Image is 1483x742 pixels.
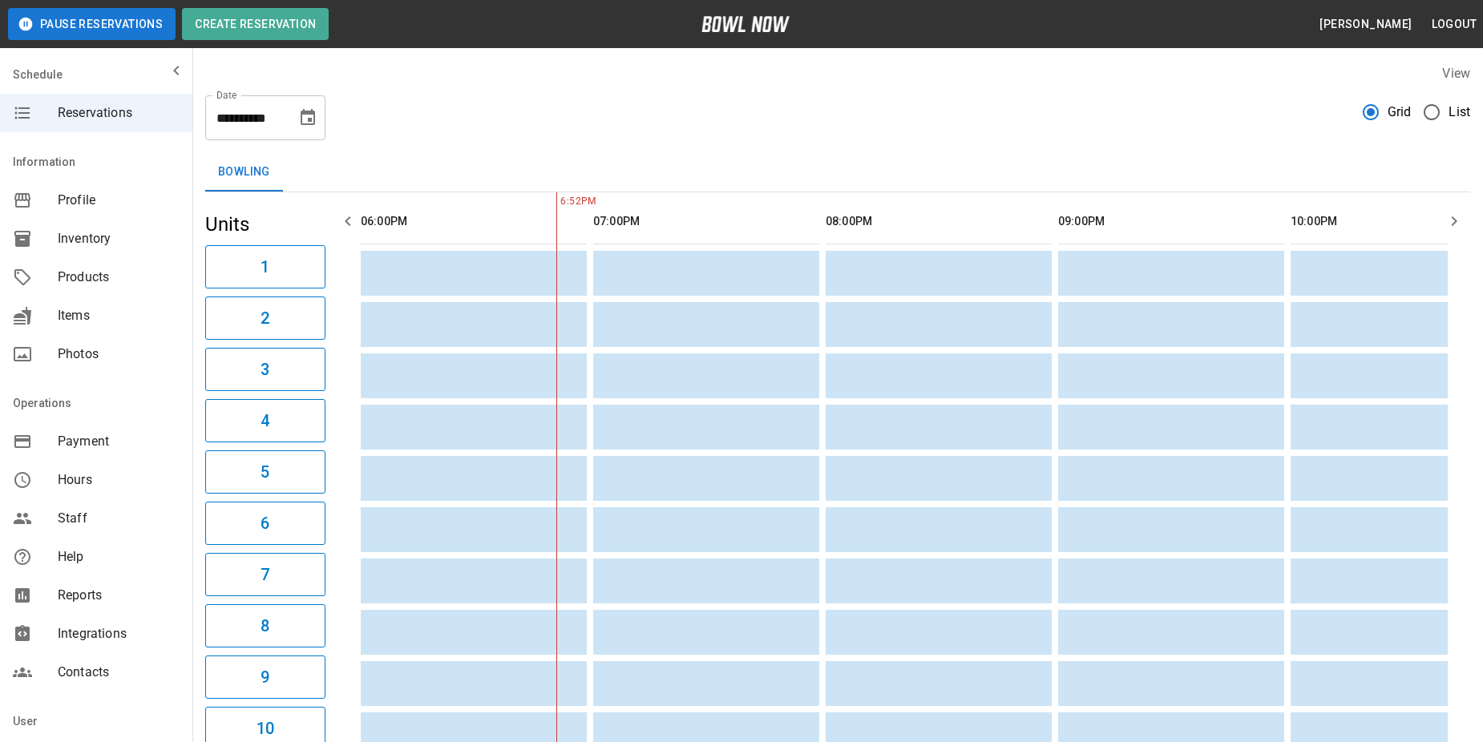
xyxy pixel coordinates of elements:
[58,103,180,123] span: Reservations
[261,613,269,639] h6: 8
[261,562,269,587] h6: 7
[58,268,180,287] span: Products
[205,502,325,545] button: 6
[58,432,180,451] span: Payment
[58,470,180,490] span: Hours
[58,624,180,643] span: Integrations
[58,663,180,682] span: Contacts
[261,664,269,690] h6: 9
[1388,103,1412,122] span: Grid
[8,8,176,40] button: Pause Reservations
[261,408,269,434] h6: 4
[261,510,269,536] h6: 6
[1425,10,1483,39] button: Logout
[261,357,269,382] h6: 3
[701,16,790,32] img: logo
[1449,103,1470,122] span: List
[257,716,274,741] h6: 10
[205,655,325,699] button: 9
[556,194,560,210] span: 6:52PM
[205,212,325,237] h5: Units
[205,153,283,192] button: Bowling
[205,245,325,288] button: 1
[205,153,1470,192] div: inventory tabs
[58,229,180,248] span: Inventory
[58,345,180,364] span: Photos
[205,450,325,494] button: 5
[205,553,325,596] button: 7
[58,191,180,210] span: Profile
[205,296,325,340] button: 2
[58,509,180,528] span: Staff
[58,547,180,567] span: Help
[205,604,325,647] button: 8
[205,348,325,391] button: 3
[261,254,269,280] h6: 1
[58,306,180,325] span: Items
[261,305,269,331] h6: 2
[182,8,329,40] button: Create Reservation
[1442,66,1470,81] label: View
[292,102,324,134] button: Choose date, selected date is Sep 28, 2025
[58,586,180,605] span: Reports
[1313,10,1418,39] button: [PERSON_NAME]
[205,399,325,442] button: 4
[261,459,269,485] h6: 5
